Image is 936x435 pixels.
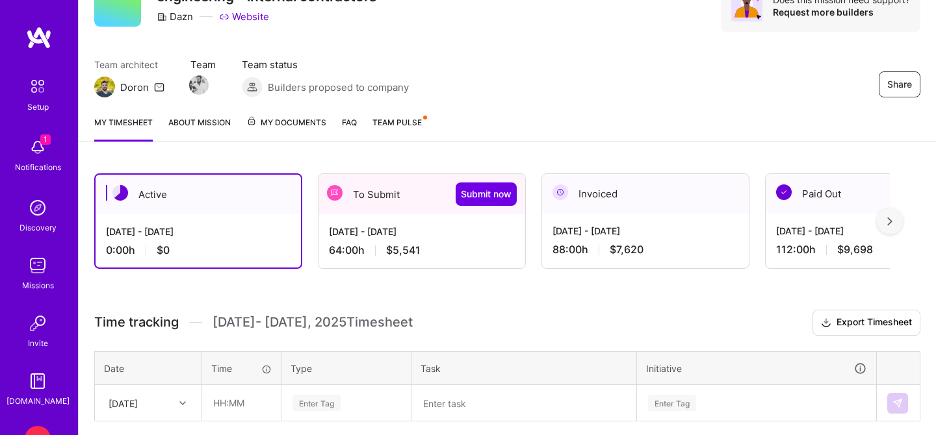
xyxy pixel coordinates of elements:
[157,243,170,257] span: $0
[648,393,696,413] div: Enter Tag
[213,314,413,330] span: [DATE] - [DATE] , 2025 Timesheet
[242,58,409,71] span: Team status
[154,82,164,92] i: icon Mail
[25,253,51,279] img: teamwork
[179,400,186,406] i: icon Chevron
[386,243,421,257] span: $5,541
[812,310,920,336] button: Export Timesheet
[329,243,515,257] div: 64:00 h
[6,394,70,408] div: [DOMAIN_NAME]
[106,243,291,257] div: 0:00 h
[837,243,873,256] span: $9,698
[327,185,343,201] img: To Submit
[372,116,426,142] a: Team Pulse
[190,58,216,71] span: Team
[776,184,792,200] img: Paid Out
[120,81,149,94] div: Doron
[773,6,910,18] div: Request more builders
[25,310,51,336] img: Invite
[203,386,280,420] input: HH:MM
[542,174,749,214] div: Invoiced
[329,225,515,238] div: [DATE] - [DATE]
[411,351,637,385] th: Task
[646,361,867,376] div: Initiative
[879,71,920,97] button: Share
[157,10,193,23] div: Dazn
[106,225,291,238] div: [DATE] - [DATE]
[190,74,207,96] a: Team Member Avatar
[552,243,738,256] div: 88:00 h
[94,58,164,71] span: Team architect
[461,188,512,201] span: Submit now
[168,116,231,142] a: About Mission
[372,118,422,127] span: Team Pulse
[94,77,115,97] img: Team Architect
[281,351,411,385] th: Type
[15,160,61,174] div: Notifications
[27,100,49,114] div: Setup
[25,134,51,160] img: bell
[342,116,357,142] a: FAQ
[94,314,179,330] span: Time tracking
[24,73,51,100] img: setup
[211,362,272,375] div: Time
[25,368,51,394] img: guide book
[95,351,202,385] th: Date
[22,279,54,292] div: Missions
[25,195,51,221] img: discovery
[109,396,138,410] div: [DATE]
[887,78,912,91] span: Share
[96,175,301,214] div: Active
[28,336,48,350] div: Invite
[887,217,892,226] img: right
[552,224,738,238] div: [DATE] - [DATE]
[219,10,269,23] a: Website
[821,316,831,330] i: icon Download
[246,116,326,130] span: My Documents
[456,182,517,206] button: Submit now
[552,184,568,200] img: Invoiced
[246,116,326,142] a: My Documents
[292,393,341,413] div: Enter Tag
[268,81,409,94] span: Builders proposed to company
[157,12,167,22] i: icon CompanyGray
[318,174,525,214] div: To Submit
[892,398,903,408] img: Submit
[189,75,209,95] img: Team Member Avatar
[40,134,51,145] span: 1
[94,116,153,142] a: My timesheet
[112,185,128,201] img: Active
[19,221,57,234] div: Discovery
[26,26,52,49] img: logo
[610,243,643,256] span: $7,620
[242,77,263,97] img: Builders proposed to company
